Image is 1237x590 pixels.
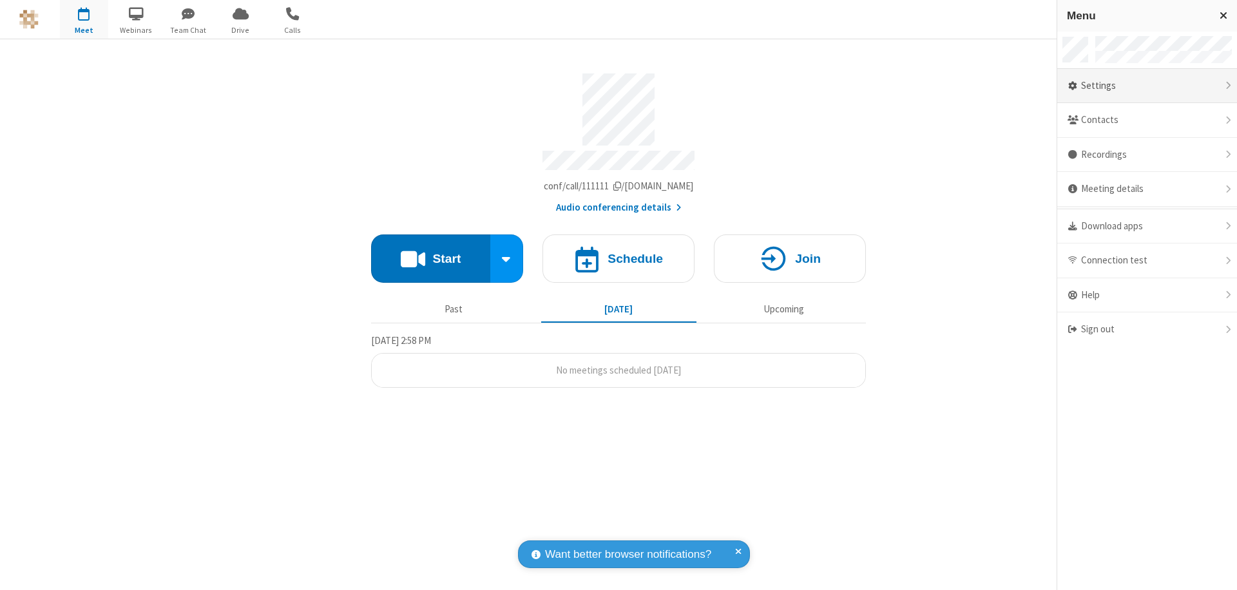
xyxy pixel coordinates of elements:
[1057,209,1237,244] div: Download apps
[371,234,490,283] button: Start
[544,180,694,192] span: Copy my meeting room link
[545,546,711,563] span: Want better browser notifications?
[1057,243,1237,278] div: Connection test
[1205,557,1227,581] iframe: Chat
[1067,10,1208,22] h3: Menu
[556,200,682,215] button: Audio conferencing details
[19,10,39,29] img: QA Selenium DO NOT DELETE OR CHANGE
[1057,278,1237,313] div: Help
[432,252,461,265] h4: Start
[1057,172,1237,207] div: Meeting details
[371,333,866,388] section: Today's Meetings
[216,24,265,36] span: Drive
[541,297,696,321] button: [DATE]
[490,234,524,283] div: Start conference options
[608,252,663,265] h4: Schedule
[371,334,431,347] span: [DATE] 2:58 PM
[714,234,866,283] button: Join
[376,297,532,321] button: Past
[1057,103,1237,138] div: Contacts
[1057,312,1237,347] div: Sign out
[542,234,695,283] button: Schedule
[371,64,866,215] section: Account details
[706,297,861,321] button: Upcoming
[1057,69,1237,104] div: Settings
[60,24,108,36] span: Meet
[269,24,317,36] span: Calls
[164,24,213,36] span: Team Chat
[1057,138,1237,173] div: Recordings
[795,252,821,265] h4: Join
[112,24,160,36] span: Webinars
[544,179,694,194] button: Copy my meeting room linkCopy my meeting room link
[556,364,681,376] span: No meetings scheduled [DATE]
